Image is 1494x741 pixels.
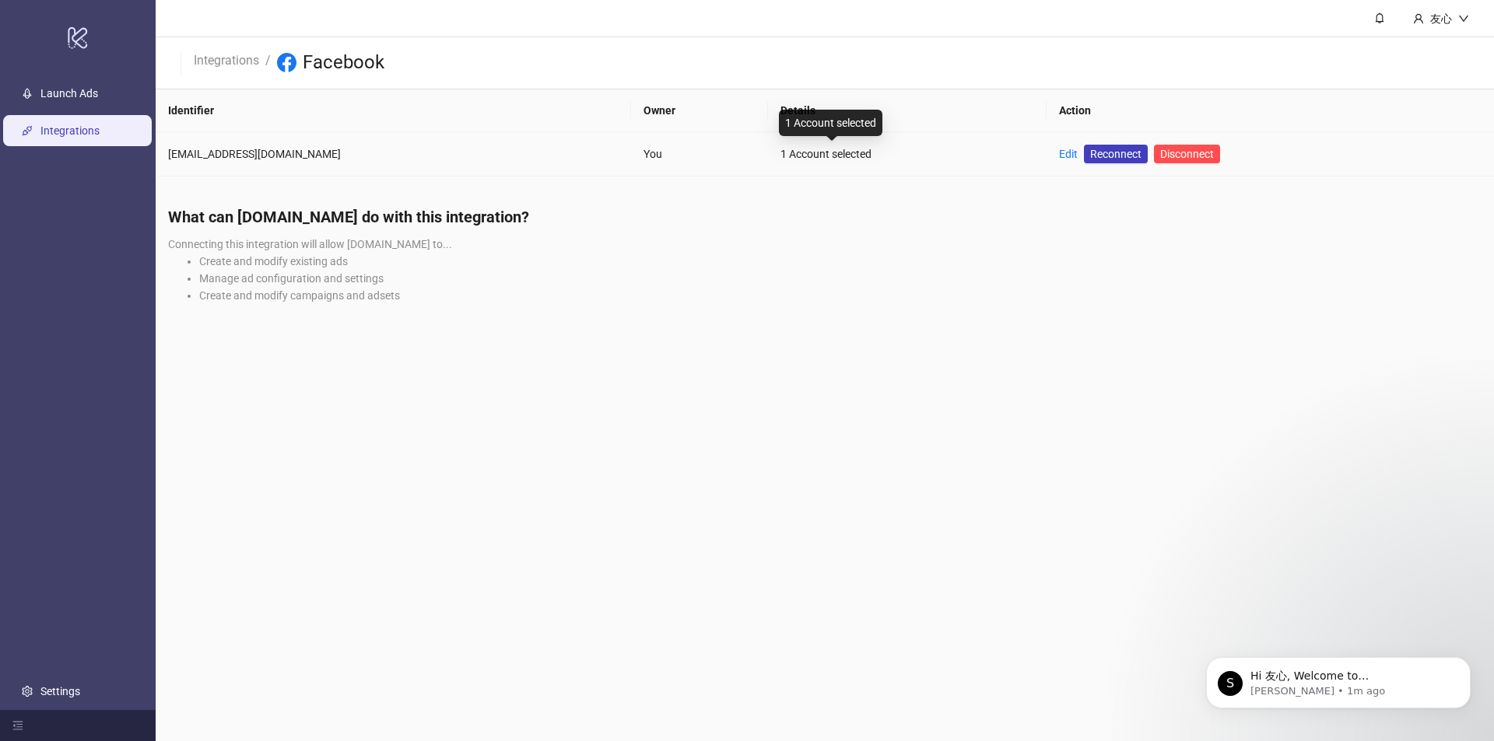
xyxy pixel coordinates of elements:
a: Settings [40,685,80,697]
span: bell [1374,12,1385,23]
th: Details [768,89,1047,132]
a: Edit [1059,148,1078,160]
span: Reconnect [1090,145,1142,163]
div: 1 Account selected [779,110,882,136]
iframe: Intercom notifications message [1183,624,1494,733]
div: [EMAIL_ADDRESS][DOMAIN_NAME] [168,145,619,163]
th: Owner [631,89,768,132]
th: Action [1047,89,1494,132]
li: Create and modify campaigns and adsets [199,287,1482,304]
div: 友心 [1424,10,1458,27]
a: Integrations [191,51,262,68]
a: Reconnect [1084,145,1148,163]
a: Launch Ads [40,87,98,100]
span: Disconnect [1160,148,1214,160]
span: down [1458,13,1469,24]
th: Identifier [156,89,631,132]
span: Connecting this integration will allow [DOMAIN_NAME] to... [168,238,452,250]
button: Disconnect [1154,145,1220,163]
li: / [265,51,271,75]
div: 1 Account selected [780,145,1034,163]
div: You [644,145,756,163]
li: Manage ad configuration and settings [199,270,1482,287]
h3: Facebook [303,51,384,75]
h4: What can [DOMAIN_NAME] do with this integration? [168,206,1482,228]
span: menu-fold [12,720,23,731]
span: user [1413,13,1424,24]
li: Create and modify existing ads [199,253,1482,270]
a: Integrations [40,124,100,137]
